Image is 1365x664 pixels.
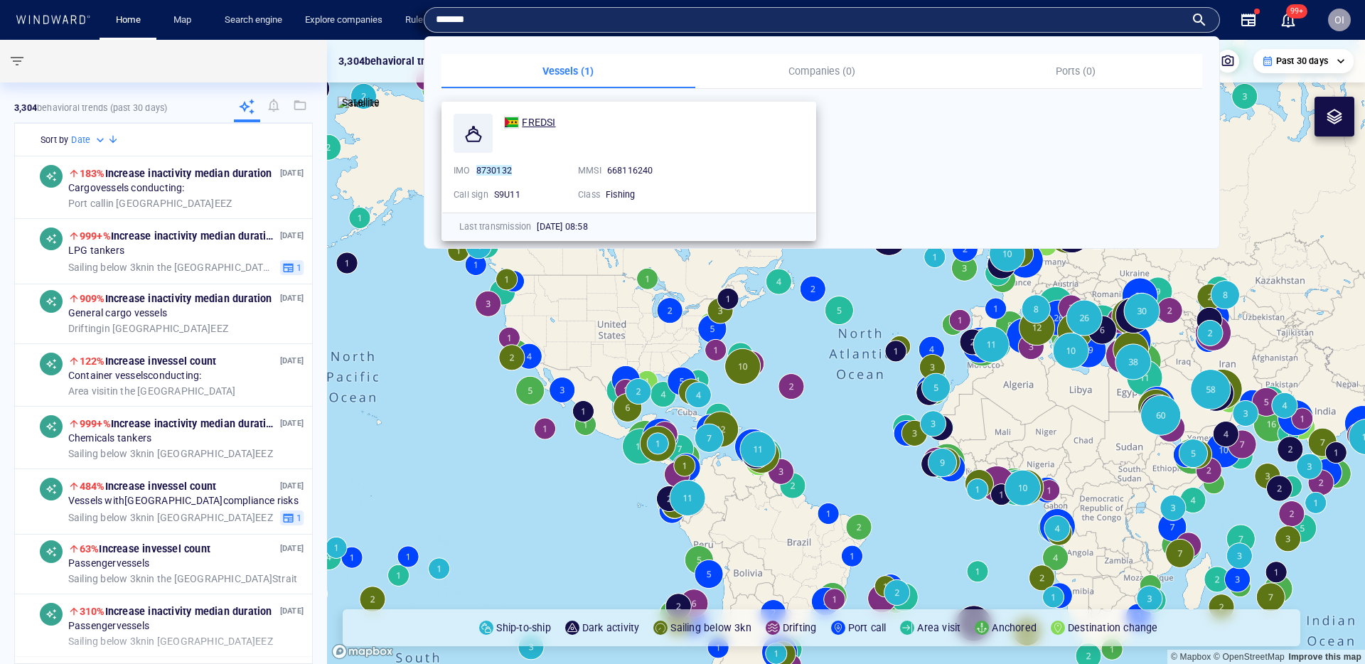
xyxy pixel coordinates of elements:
[1262,55,1345,68] div: Past 30 days
[280,354,304,368] p: [DATE]
[68,557,149,570] span: Passenger vessels
[400,8,458,33] a: Rule engine
[80,230,278,242] span: Increase in activity median duration
[80,168,272,179] span: Increase in activity median duration
[14,102,167,114] p: behavioral trends (Past 30 days)
[68,385,110,396] span: Area visit
[704,63,941,80] p: Companies (0)
[1214,652,1285,662] a: OpenStreetMap
[68,197,106,208] span: Port call
[327,40,1365,664] canvas: Map
[80,418,111,429] span: 999+%
[68,511,146,523] span: Sailing below 3kn
[459,220,531,233] p: Last transmission
[68,432,151,445] span: Chemicals tankers
[454,164,471,177] p: IMO
[280,259,304,275] button: 1
[606,188,691,201] div: Fishing
[168,8,202,33] a: Map
[1334,14,1344,26] span: OI
[71,133,107,147] div: Date
[280,229,304,242] p: [DATE]
[582,619,640,636] p: Dark activity
[280,417,304,430] p: [DATE]
[68,245,124,257] span: LPG tankers
[80,543,210,555] span: Increase in vessel count
[670,619,751,636] p: Sailing below 3kn
[578,164,601,177] p: MMSI
[294,261,301,274] span: 1
[294,511,301,524] span: 1
[280,510,304,525] button: 1
[1286,4,1307,18] span: 99+
[338,97,380,111] img: satellite
[522,117,555,128] span: FREDSI
[68,261,274,274] span: in the [GEOGRAPHIC_DATA] Strait
[1325,6,1354,34] button: OI
[80,606,105,617] span: 310%
[68,182,185,195] span: Cargo vessels conducting:
[68,370,202,382] span: Container vessels conducting:
[162,8,208,33] button: Map
[80,293,105,304] span: 909%
[496,619,550,636] p: Ship-to-ship
[331,643,394,660] a: Mapbox logo
[917,619,960,636] p: Area visit
[1305,600,1354,653] iframe: Chat
[68,572,297,585] span: in the [GEOGRAPHIC_DATA] Strait
[783,619,817,636] p: Drifting
[299,8,388,33] a: Explore companies
[80,293,272,304] span: Increase in activity median duration
[1171,652,1211,662] a: Mapbox
[537,221,587,232] span: [DATE] 08:58
[68,322,102,333] span: Drifting
[342,94,380,111] p: Satellite
[1068,619,1158,636] p: Destination change
[80,418,278,429] span: Increase in activity median duration
[68,322,228,335] span: in [GEOGRAPHIC_DATA] EEZ
[280,479,304,493] p: [DATE]
[68,307,167,320] span: General cargo vessels
[71,133,90,147] h6: Date
[41,133,68,147] h6: Sort by
[1276,55,1328,68] p: Past 30 days
[1277,9,1300,31] a: 99+
[1280,11,1297,28] div: Notification center
[494,189,520,200] span: S9U11
[80,230,111,242] span: 999+%
[68,385,236,397] span: in the [GEOGRAPHIC_DATA]
[80,355,105,367] span: 122%
[80,543,100,555] span: 63%
[68,572,146,584] span: Sailing below 3kn
[504,114,556,131] a: FREDSI
[80,606,272,617] span: Increase in activity median duration
[68,447,146,459] span: Sailing below 3kn
[80,481,216,492] span: Increase in vessel count
[68,495,299,508] span: Vessels with [GEOGRAPHIC_DATA] compliance risks
[338,53,488,70] p: 3,304 behavioral trends insights
[1288,652,1361,662] a: Map feedback
[476,165,512,176] mark: 8730132
[957,63,1194,80] p: Ports (0)
[607,165,653,176] span: 668116240
[110,8,146,33] a: Home
[454,188,488,201] p: Call sign
[280,291,304,305] p: [DATE]
[68,511,273,524] span: in [GEOGRAPHIC_DATA] EEZ
[280,542,304,555] p: [DATE]
[280,604,304,618] p: [DATE]
[68,197,232,210] span: in [GEOGRAPHIC_DATA] EEZ
[578,188,600,201] p: Class
[280,166,304,180] p: [DATE]
[450,63,687,80] p: Vessels (1)
[68,447,273,460] span: in [GEOGRAPHIC_DATA] EEZ
[848,619,887,636] p: Port call
[68,261,146,272] span: Sailing below 3kn
[105,8,151,33] button: Home
[80,168,105,179] span: 183%
[219,8,288,33] a: Search engine
[992,619,1037,636] p: Anchored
